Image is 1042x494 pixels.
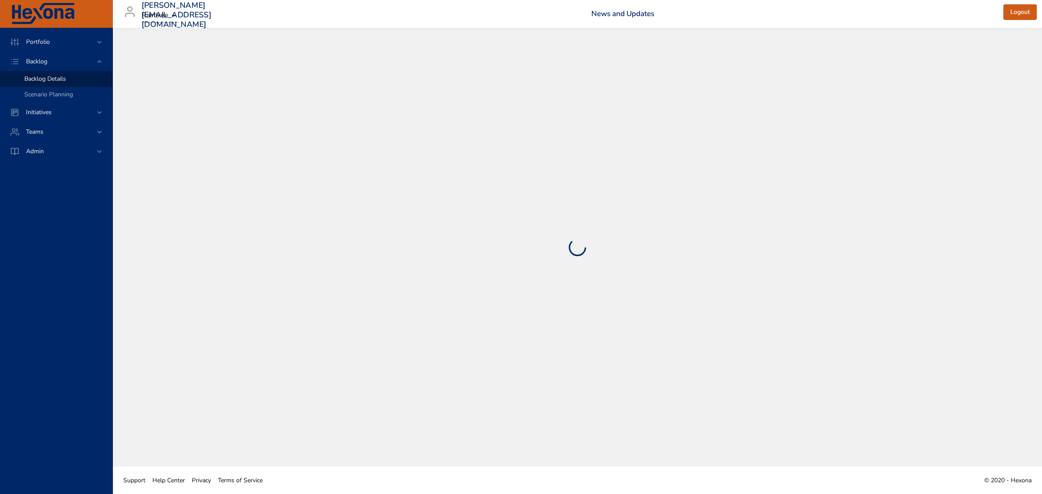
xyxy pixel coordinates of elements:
[218,476,263,484] span: Terms of Service
[24,75,66,83] span: Backlog Details
[1010,7,1030,18] span: Logout
[10,3,76,25] img: Hexona
[152,476,185,484] span: Help Center
[19,128,50,136] span: Teams
[149,471,188,490] a: Help Center
[142,9,179,23] div: Raintree
[123,476,145,484] span: Support
[142,1,211,29] h3: [PERSON_NAME][EMAIL_ADDRESS][DOMAIN_NAME]
[19,57,54,66] span: Backlog
[984,476,1032,484] span: © 2020 - Hexona
[24,90,73,99] span: Scenario Planning
[1003,4,1037,20] button: Logout
[19,147,51,155] span: Admin
[192,476,211,484] span: Privacy
[591,9,654,19] a: News and Updates
[19,38,57,46] span: Portfolio
[188,471,214,490] a: Privacy
[120,471,149,490] a: Support
[214,471,266,490] a: Terms of Service
[19,108,59,116] span: Initiatives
